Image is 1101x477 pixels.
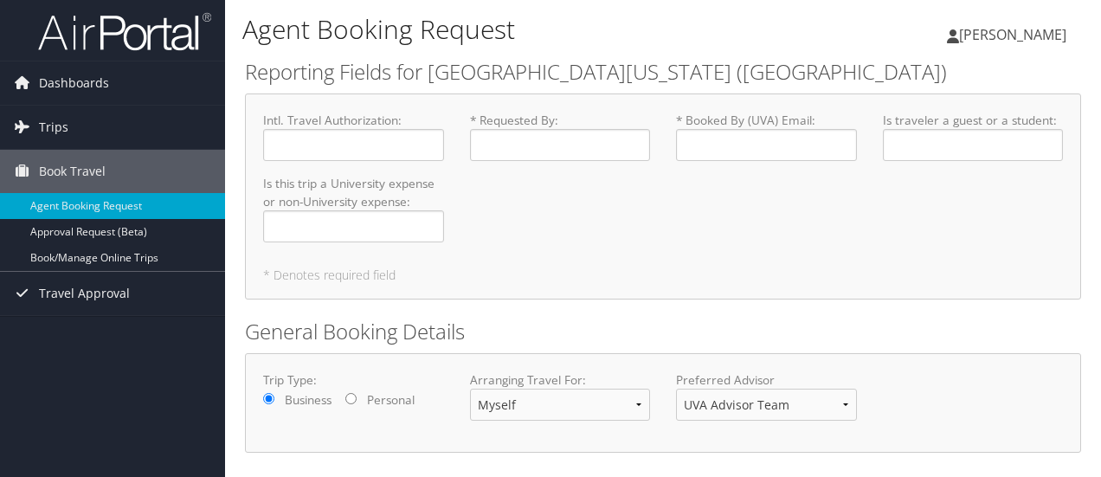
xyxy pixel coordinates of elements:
[367,391,415,409] label: Personal
[883,129,1064,161] input: Is traveler a guest or a student:
[245,57,1081,87] h2: Reporting Fields for [GEOGRAPHIC_DATA][US_STATE] ([GEOGRAPHIC_DATA])
[38,11,211,52] img: airportal-logo.png
[959,25,1066,44] span: [PERSON_NAME]
[947,9,1084,61] a: [PERSON_NAME]
[676,112,857,161] label: * Booked By (UVA) Email :
[263,210,444,242] input: Is this trip a University expense or non-University expense:
[470,129,651,161] input: * Requested By:
[39,106,68,149] span: Trips
[676,371,857,389] label: Preferred Advisor
[285,391,332,409] label: Business
[263,175,444,242] label: Is this trip a University expense or non-University expense :
[470,112,651,161] label: * Requested By :
[242,11,803,48] h1: Agent Booking Request
[676,129,857,161] input: * Booked By (UVA) Email:
[263,112,444,161] label: Intl. Travel Authorization :
[39,150,106,193] span: Book Travel
[39,272,130,315] span: Travel Approval
[263,371,444,389] label: Trip Type:
[470,371,651,389] label: Arranging Travel For:
[263,129,444,161] input: Intl. Travel Authorization:
[883,112,1064,161] label: Is traveler a guest or a student :
[263,269,1063,281] h5: * Denotes required field
[39,61,109,105] span: Dashboards
[245,317,1081,346] h2: General Booking Details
